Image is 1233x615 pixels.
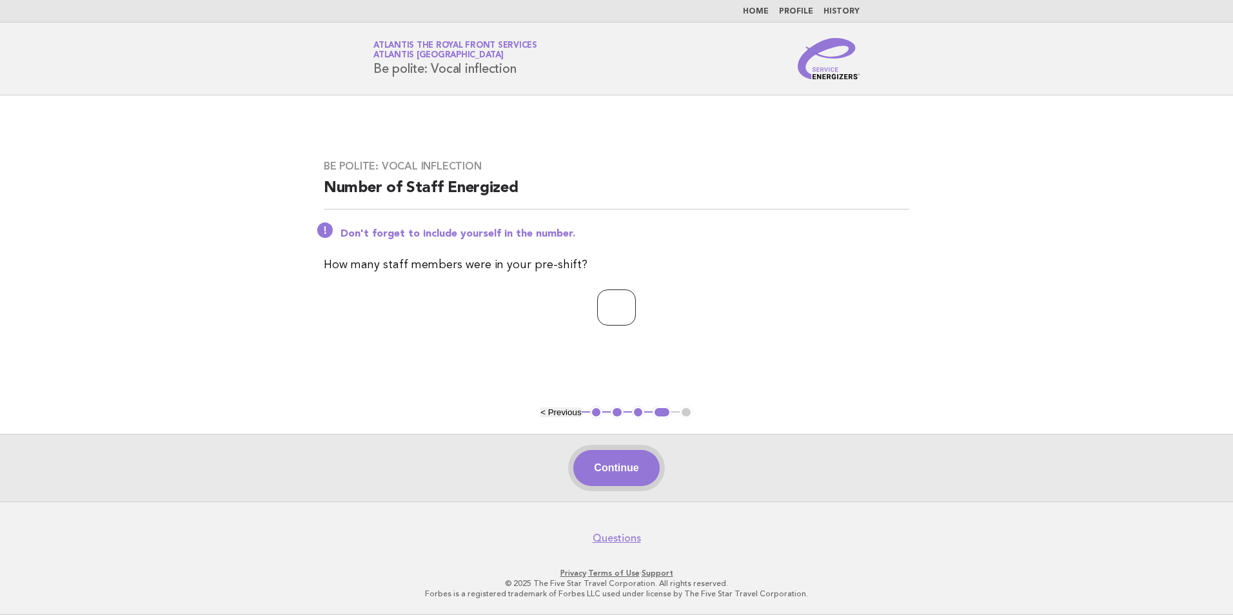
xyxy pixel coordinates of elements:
h3: Be polite: Vocal inflection [324,160,909,173]
a: Home [743,8,769,15]
button: Continue [573,450,659,486]
a: History [824,8,860,15]
a: Questions [593,532,641,545]
a: Support [642,569,673,578]
h1: Be polite: Vocal inflection [373,42,537,75]
p: Don't forget to include yourself in the number. [340,228,909,240]
button: < Previous [540,407,581,417]
button: 1 [590,406,603,419]
h2: Number of Staff Energized [324,178,909,210]
p: Forbes is a registered trademark of Forbes LLC used under license by The Five Star Travel Corpora... [222,589,1011,599]
a: Profile [779,8,813,15]
button: 2 [611,406,624,419]
p: · · [222,568,1011,578]
button: 4 [653,406,671,419]
a: Terms of Use [588,569,640,578]
p: © 2025 The Five Star Travel Corporation. All rights reserved. [222,578,1011,589]
span: Atlantis [GEOGRAPHIC_DATA] [373,52,504,60]
button: 3 [632,406,645,419]
a: Atlantis The Royal Front ServicesAtlantis [GEOGRAPHIC_DATA] [373,41,537,59]
img: Service Energizers [798,38,860,79]
a: Privacy [560,569,586,578]
p: How many staff members were in your pre-shift? [324,256,909,274]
